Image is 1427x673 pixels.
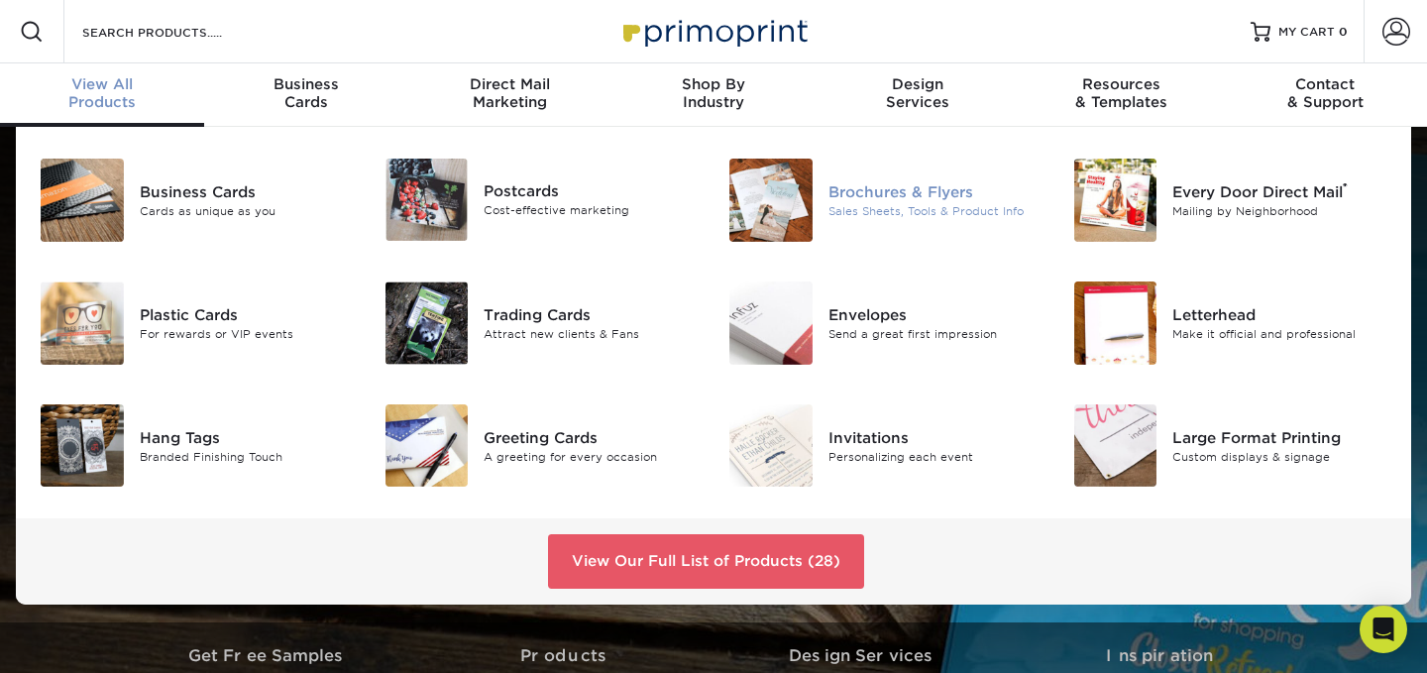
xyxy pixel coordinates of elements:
img: Greeting Cards [385,404,469,488]
img: Business Cards [41,159,124,242]
div: Cost-effective marketing [484,202,699,219]
div: For rewards or VIP events [140,325,355,342]
img: Brochures & Flyers [729,159,813,242]
span: MY CART [1278,24,1335,41]
a: Plastic Cards Plastic Cards For rewards or VIP events [40,274,355,373]
a: Hang Tags Hang Tags Branded Finishing Touch [40,396,355,496]
div: Letterhead [1172,303,1387,325]
div: Cards as unique as you [140,203,355,220]
a: BusinessCards [204,63,408,127]
div: & Support [1223,75,1427,111]
div: Greeting Cards [484,426,699,448]
span: Resources [1020,75,1224,93]
div: Services [816,75,1020,111]
div: Make it official and professional [1172,325,1387,342]
img: Envelopes [729,281,813,365]
a: Trading Cards Trading Cards Attract new clients & Fans [384,274,700,373]
img: Every Door Direct Mail [1074,159,1157,242]
a: Direct MailMarketing [407,63,611,127]
input: SEARCH PRODUCTS..... [80,20,274,44]
a: Shop ByIndustry [611,63,816,127]
div: Business Cards [140,181,355,203]
div: A greeting for every occasion [484,448,699,465]
a: Letterhead Letterhead Make it official and professional [1073,274,1388,373]
div: Sales Sheets, Tools & Product Info [828,203,1043,220]
div: Large Format Printing [1172,426,1387,448]
img: Large Format Printing [1074,404,1157,488]
img: Trading Cards [385,281,469,365]
a: Invitations Invitations Personalizing each event [728,396,1043,496]
a: Every Door Direct Mail Every Door Direct Mail® Mailing by Neighborhood [1073,151,1388,250]
div: Plastic Cards [140,303,355,325]
img: Primoprint [614,10,813,53]
div: Attract new clients & Fans [484,325,699,342]
a: Resources& Templates [1020,63,1224,127]
a: Postcards Postcards Cost-effective marketing [384,151,700,249]
div: Postcards [484,180,699,202]
div: Invitations [828,426,1043,448]
div: & Templates [1020,75,1224,111]
img: Postcards [385,159,469,241]
div: Industry [611,75,816,111]
div: Hang Tags [140,426,355,448]
a: DesignServices [816,63,1020,127]
div: Marketing [407,75,611,111]
sup: ® [1343,180,1348,194]
div: Every Door Direct Mail [1172,181,1387,203]
div: Branded Finishing Touch [140,448,355,465]
span: Contact [1223,75,1427,93]
div: Personalizing each event [828,448,1043,465]
img: Letterhead [1074,281,1157,365]
span: Shop By [611,75,816,93]
a: View Our Full List of Products (28) [548,534,864,588]
div: Send a great first impression [828,325,1043,342]
span: Direct Mail [407,75,611,93]
a: Brochures & Flyers Brochures & Flyers Sales Sheets, Tools & Product Info [728,151,1043,250]
img: Plastic Cards [41,281,124,365]
a: Large Format Printing Large Format Printing Custom displays & signage [1073,396,1388,496]
span: Design [816,75,1020,93]
a: Envelopes Envelopes Send a great first impression [728,274,1043,373]
div: Brochures & Flyers [828,181,1043,203]
div: Open Intercom Messenger [1360,606,1407,653]
div: Mailing by Neighborhood [1172,203,1387,220]
div: Trading Cards [484,303,699,325]
img: Hang Tags [41,404,124,488]
a: Business Cards Business Cards Cards as unique as you [40,151,355,250]
div: Envelopes [828,303,1043,325]
a: Greeting Cards Greeting Cards A greeting for every occasion [384,396,700,496]
div: Cards [204,75,408,111]
a: Contact& Support [1223,63,1427,127]
span: 0 [1339,25,1348,39]
div: Custom displays & signage [1172,448,1387,465]
img: Invitations [729,404,813,488]
span: Business [204,75,408,93]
